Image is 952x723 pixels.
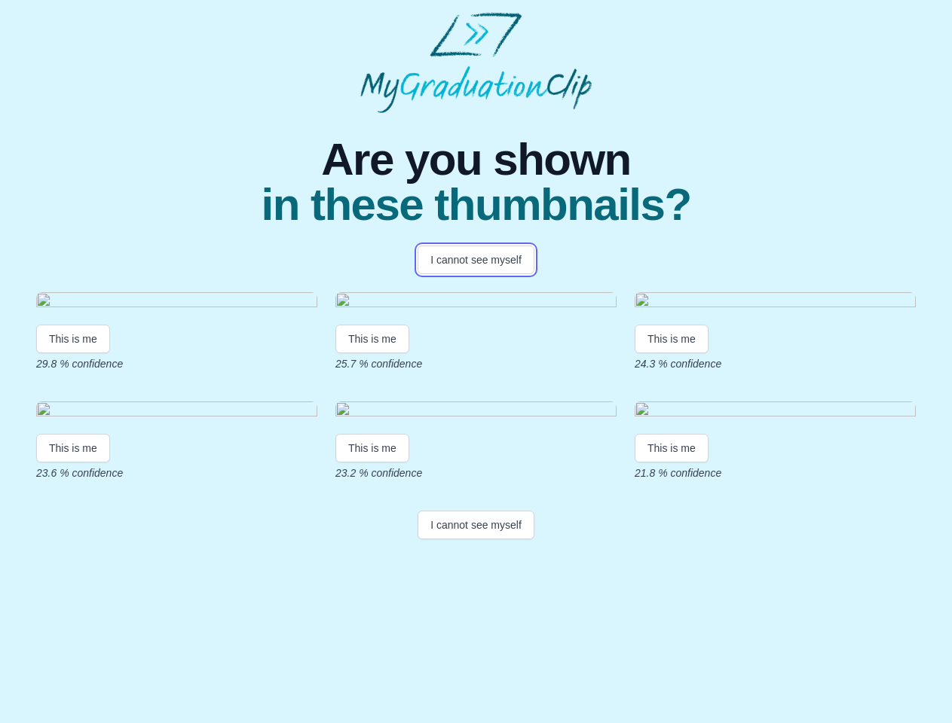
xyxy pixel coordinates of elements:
[635,401,916,422] img: 793c479427d1e8d8215ed4a6514de290f5b5c295.gif
[635,465,916,480] p: 21.8 % confidence
[335,325,409,353] button: This is me
[335,356,617,371] p: 25.7 % confidence
[635,356,916,371] p: 24.3 % confidence
[36,356,317,371] p: 29.8 % confidence
[360,12,592,113] img: MyGraduationClip
[635,434,709,462] button: This is me
[36,401,317,422] img: aeec82085a061c8cef5a368dc6412a1ff27e5c23.gif
[335,401,617,422] img: f67def161402077248c8fb752e4d1068ff580c55.gif
[335,434,409,462] button: This is me
[335,292,617,313] img: 8875287655248cc50b80906cd08c19aad7bcaa86.gif
[36,325,110,353] button: This is me
[261,182,690,227] span: in these thumbnails?
[635,292,916,313] img: 928e0214805229fa00d899ec85871cfd4496c101.gif
[335,465,617,480] p: 23.2 % confidence
[36,292,317,313] img: 270ca9ff1633d1322d1eeaa8388b4210d93e699f.gif
[36,434,110,462] button: This is me
[635,325,709,353] button: This is me
[261,137,690,182] span: Are you shown
[418,246,534,274] button: I cannot see myself
[418,511,534,539] button: I cannot see myself
[36,465,317,480] p: 23.6 % confidence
